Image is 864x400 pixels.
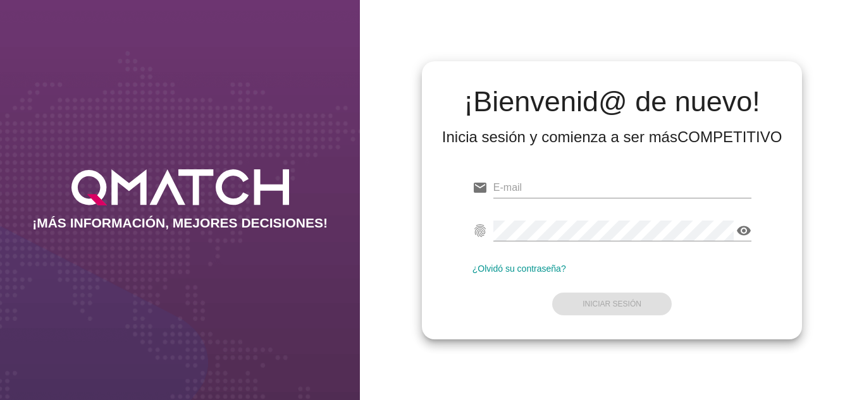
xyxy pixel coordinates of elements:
div: Inicia sesión y comienza a ser más [442,127,782,147]
h2: ¡MÁS INFORMACIÓN, MEJORES DECISIONES! [32,215,328,231]
i: fingerprint [472,223,488,238]
strong: COMPETITIVO [677,128,782,145]
input: E-mail [493,178,752,198]
a: ¿Olvidó su contraseña? [472,264,566,274]
i: visibility [736,223,751,238]
h2: ¡Bienvenid@ de nuevo! [442,87,782,117]
i: email [472,180,488,195]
